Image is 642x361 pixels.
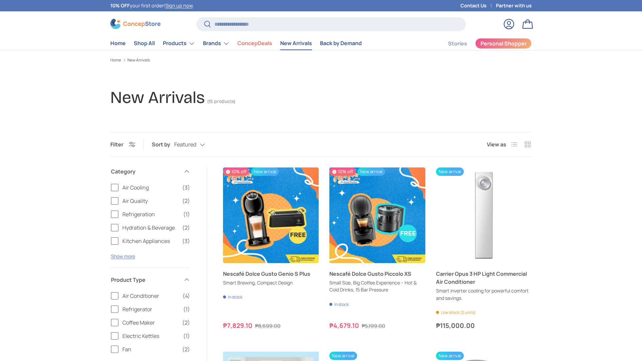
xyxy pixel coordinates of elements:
[111,159,190,184] summary: Category
[183,332,190,340] span: (1)
[152,140,174,148] label: Sort by
[182,319,190,327] span: (2)
[460,2,496,9] a: Contact Us
[122,197,178,205] span: Air Quality
[111,276,179,284] span: Product Type
[165,2,193,9] a: Sign up now
[110,37,126,50] a: Home
[251,167,279,176] span: New arrival
[329,270,425,278] a: Nescafé Dolce Gusto Piccolo XS
[183,305,190,313] span: (1)
[110,19,160,29] img: ConcepStore
[207,99,235,104] span: (15 products)
[329,167,425,263] a: Nescafé Dolce Gusto Piccolo XS
[122,345,178,353] span: Fan
[203,37,229,50] a: Brands
[436,270,532,286] a: Carrier Opus 3 HP Light Commercial Air Conditioner
[110,141,135,148] button: Filter
[329,167,355,176] span: 10% off
[487,140,506,148] span: View as
[127,58,150,62] a: New Arrivals
[496,2,532,9] a: Partner with us
[122,292,179,300] span: Air Conditioner
[329,352,357,360] span: New arrival
[475,38,532,49] a: Personal Shopper
[110,57,532,63] nav: Breadcrumbs
[111,253,135,259] button: Show more
[110,2,130,9] strong: 10% OFF
[436,352,464,360] span: New arrival
[122,224,178,232] span: Hydration & Beverage
[480,41,527,46] span: Personal Shopper
[432,37,532,50] nav: Secondary
[159,37,199,50] summary: Products
[199,37,233,50] summary: Brands
[122,210,179,218] span: Refrigeration
[183,210,190,218] span: (1)
[110,37,362,50] nav: Primary
[111,268,190,292] summary: Product Type
[110,141,123,148] span: Filter
[110,58,121,62] a: Home
[357,167,385,176] span: New arrival
[436,167,464,176] span: New arrival
[122,305,179,313] span: Refrigerator
[182,237,190,245] span: (3)
[182,345,190,353] span: (2)
[183,292,190,300] span: (4)
[320,37,362,50] a: Back by Demand
[110,88,205,107] h1: New Arrivals
[237,37,272,50] a: ConcepDeals
[223,270,319,278] a: Nescafé Dolce Gusto Genio S Plus
[436,167,532,263] img: https://concepstore.ph/products/carrier-opus-3-hp-light-commercial-air-conditioner
[174,139,218,151] button: Featured
[182,184,190,192] span: (3)
[174,141,196,148] span: Featured
[223,167,319,263] a: Nescafé Dolce Gusto Genio S Plus
[163,37,195,50] a: Products
[110,2,194,9] p: your first order! .
[122,184,178,192] span: Air Cooling
[223,167,249,176] span: 10% off
[182,224,190,232] span: (2)
[122,237,178,245] span: Kitchen Appliances
[448,37,467,50] a: Stories
[182,197,190,205] span: (2)
[122,332,179,340] span: Electric Kettles
[134,37,155,50] a: Shop All
[436,167,532,263] a: Carrier Opus 3 HP Light Commercial Air Conditioner
[280,37,312,50] a: New Arrivals
[122,319,178,327] span: Coffee Maker
[111,167,179,175] span: Category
